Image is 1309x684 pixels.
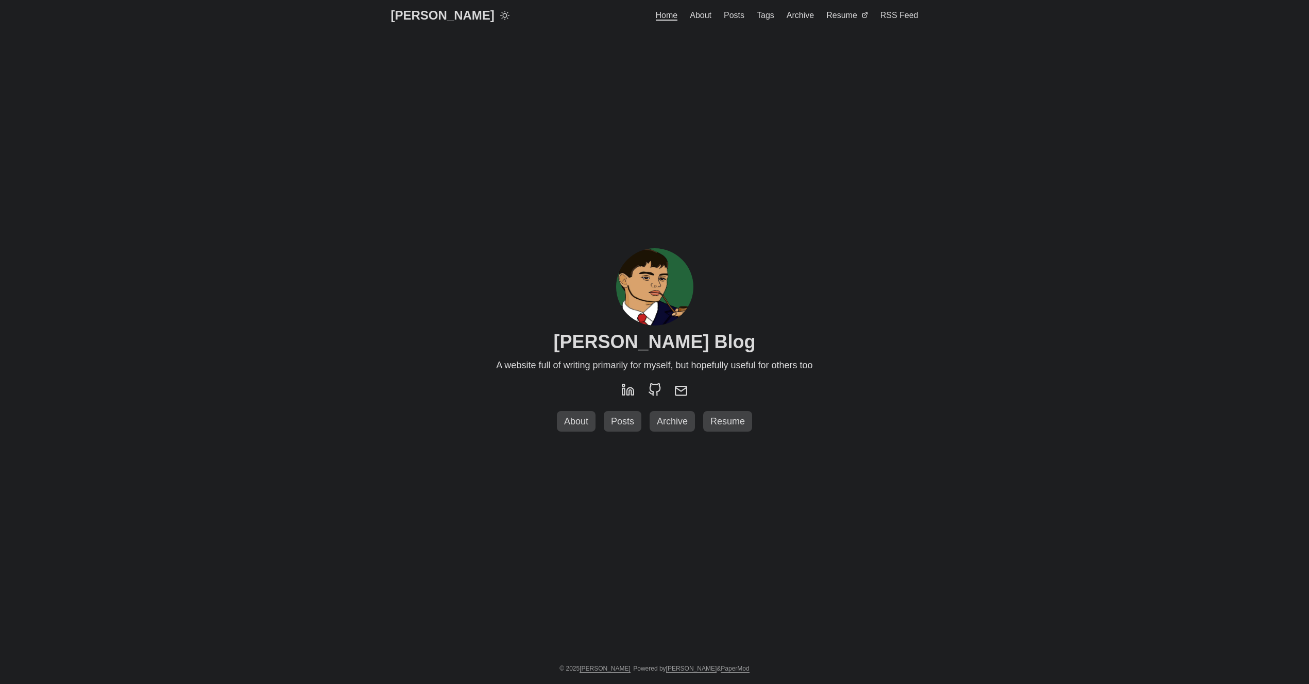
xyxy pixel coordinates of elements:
span: RSS Feed [880,11,919,20]
span: Archive [787,11,814,20]
span: Resume [826,11,857,20]
span: About [690,11,711,20]
span: © 2025 [559,665,631,672]
span: Archive [653,416,692,426]
a: [PERSON_NAME] [666,665,717,673]
a: Archive [650,411,695,432]
span: Posts [607,416,638,426]
span: Home [656,11,678,21]
a: Posts [604,411,641,432]
span: About [560,416,592,426]
a: About [557,411,596,432]
h1: [PERSON_NAME] Blog [553,331,755,353]
a: [PERSON_NAME] [580,665,631,673]
a: Resume [703,411,752,432]
span: Tags [757,11,774,20]
span: Posts [724,11,744,20]
img: profile image [616,248,693,326]
a: PaperMod [721,665,749,673]
span: Powered by & [633,665,749,672]
span: A website full of writing primarily for myself, but hopefully useful for others too [496,358,812,373]
span: Resume [706,416,749,426]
